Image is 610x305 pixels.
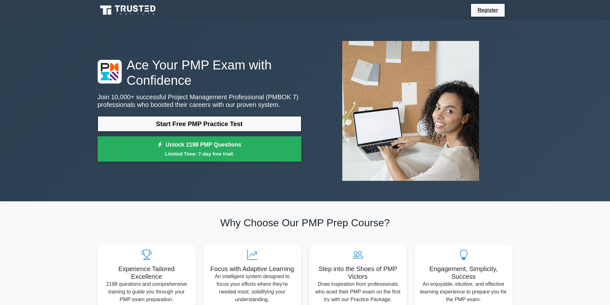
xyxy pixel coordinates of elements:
[420,265,508,280] h5: Engagement, Simplicity, Success
[98,217,513,229] h2: Why Choose Our PMP Prep Course?
[106,150,293,157] small: Limited Time: 7-day free trial!
[314,265,402,280] h5: Step into the Shoes of PMP Victors
[314,280,402,303] p: Draw inspiration from professionals who aced their PMP exam on the first try with our Practice Pa...
[98,93,301,108] p: Join 10,000+ successful Project Management Professional (PMBOK 7) professionals who boosted their...
[98,136,301,162] a: Unlock 2198 PMP QuestionsLimited Time: 7-day free trial!
[98,57,301,88] h1: Ace Your PMP Exam with Confidence
[98,116,301,132] a: Start Free PMP Practice Test
[208,265,296,273] h5: Focus with Adaptive Learning
[474,6,502,14] a: Register
[420,280,508,303] p: An enjoyable, intuitive, and effective learning experience to prepare you for the PMP exam.
[103,280,191,303] p: 2198 questions and comprehensive training to guide you through your PMP exam preparation.
[103,265,191,280] h5: Experience Tailored Excellence
[208,273,296,303] p: An intelligent system designed to focus your efforts where they're needed most, solidifying your ...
